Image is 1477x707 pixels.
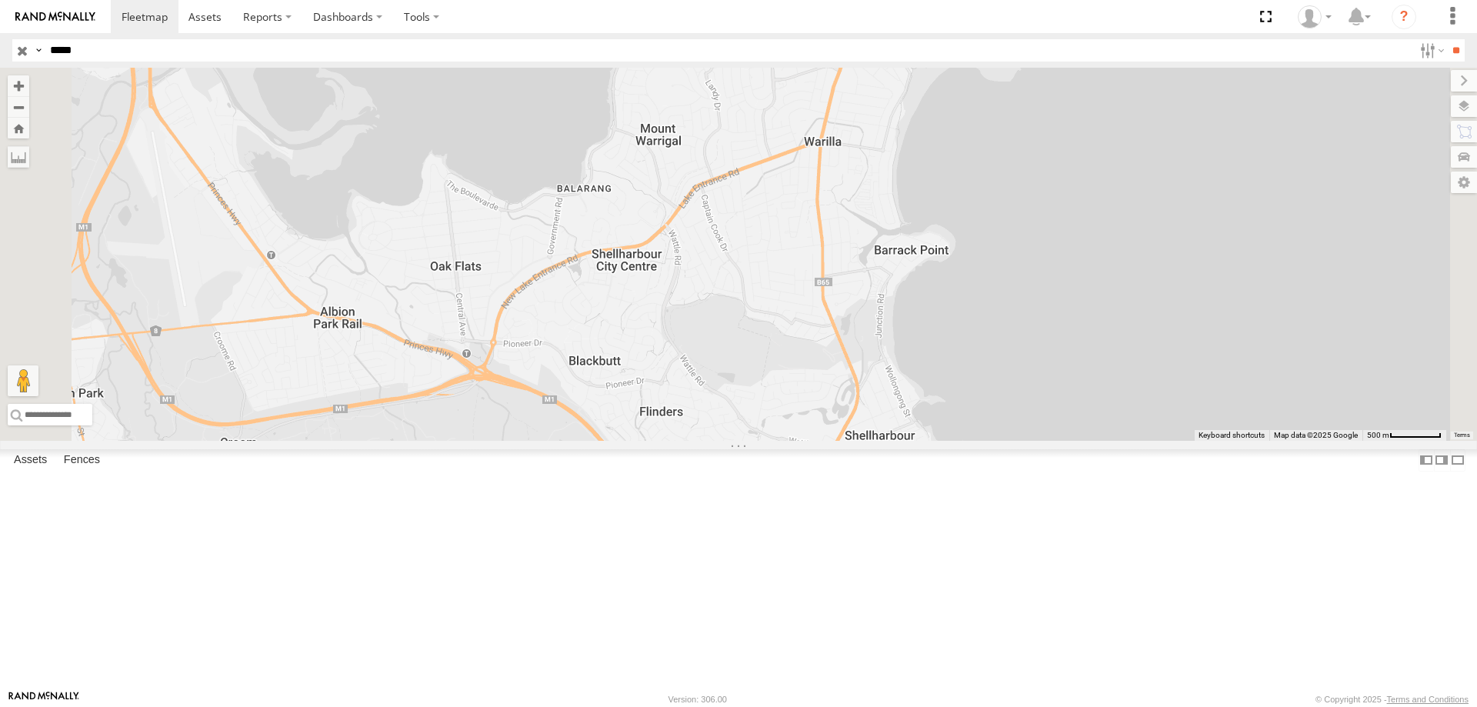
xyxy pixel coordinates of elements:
[56,449,108,471] label: Fences
[1451,172,1477,193] label: Map Settings
[1434,449,1449,472] label: Dock Summary Table to the Right
[1392,5,1416,29] i: ?
[8,692,79,707] a: Visit our Website
[8,365,38,396] button: Drag Pegman onto the map to open Street View
[32,39,45,62] label: Search Query
[1199,430,1265,441] button: Keyboard shortcuts
[1450,449,1465,472] label: Hide Summary Table
[1315,695,1469,704] div: © Copyright 2025 -
[8,75,29,96] button: Zoom in
[1367,431,1389,439] span: 500 m
[1362,430,1446,441] button: Map Scale: 500 m per 64 pixels
[1292,5,1337,28] div: Tye Clark
[8,118,29,138] button: Zoom Home
[1454,432,1470,439] a: Terms (opens in new tab)
[8,146,29,168] label: Measure
[1414,39,1447,62] label: Search Filter Options
[1387,695,1469,704] a: Terms and Conditions
[6,449,55,471] label: Assets
[1274,431,1358,439] span: Map data ©2025 Google
[668,695,727,704] div: Version: 306.00
[8,96,29,118] button: Zoom out
[1419,449,1434,472] label: Dock Summary Table to the Left
[15,12,95,22] img: rand-logo.svg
